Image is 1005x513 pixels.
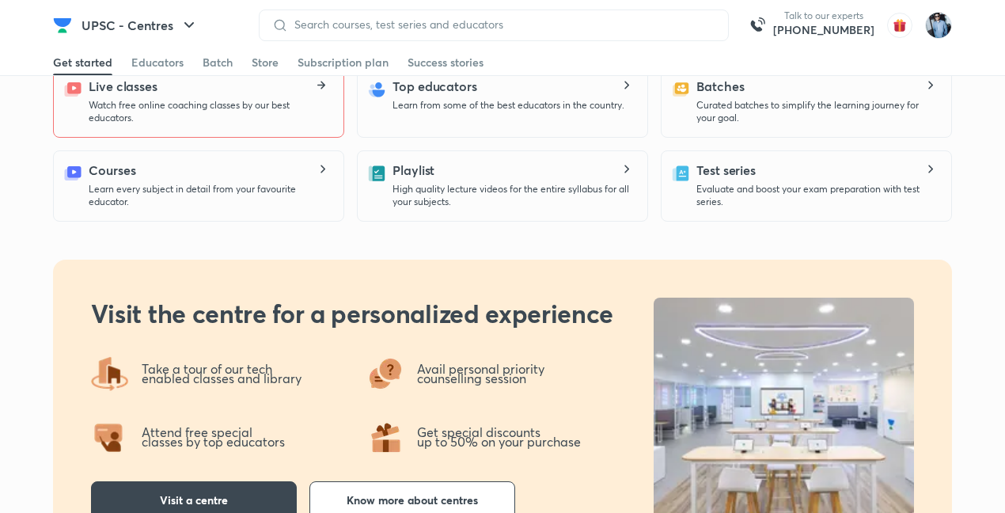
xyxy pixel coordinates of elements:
a: Subscription plan [298,50,389,75]
div: Get started [53,55,112,70]
h5: Live classes [89,77,157,96]
p: Get special discounts up to 50% on your purchase [417,427,581,447]
a: Get started [53,50,112,75]
span: Visit a centre [160,492,228,508]
h2: Visit the centre for a personalized experience [91,298,613,329]
img: Shipu [925,12,952,39]
input: Search courses, test series and educators [288,18,715,31]
a: Success stories [408,50,484,75]
img: avatar [887,13,912,38]
div: Subscription plan [298,55,389,70]
p: Watch free online coaching classes by our best educators. [89,99,331,124]
p: Learn every subject in detail from your favourite educator. [89,183,331,208]
p: Take a tour of our tech enabled classes and library [142,364,301,384]
div: Store [252,55,279,70]
a: [PHONE_NUMBER] [773,22,874,38]
p: Talk to our experts [773,9,874,22]
h5: Courses [89,161,135,180]
h5: Playlist [393,161,434,180]
p: High quality lecture videos for the entire syllabus for all your subjects. [393,183,635,208]
img: offering4.png [91,355,129,393]
div: Educators [131,55,184,70]
img: offering1.png [366,418,404,456]
img: offering3.png [366,355,404,393]
img: Company Logo [53,16,72,35]
a: Batch [203,50,233,75]
h5: Top educators [393,77,477,96]
button: UPSC - Centres [72,9,208,41]
p: Evaluate and boost your exam preparation with test series. [696,183,939,208]
p: Learn from some of the best educators in the country. [393,99,624,112]
a: Store [252,50,279,75]
p: Avail personal priority counselling session [417,364,548,384]
div: Success stories [408,55,484,70]
img: offering2.png [91,418,129,456]
div: Batch [203,55,233,70]
h5: Test series [696,161,756,180]
p: Attend free special classes by top educators [142,427,285,447]
p: Curated batches to simplify the learning journey for your goal. [696,99,939,124]
h5: Batches [696,77,744,96]
a: Educators [131,50,184,75]
img: call-us [741,9,773,41]
span: Know more about centres [347,492,478,508]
